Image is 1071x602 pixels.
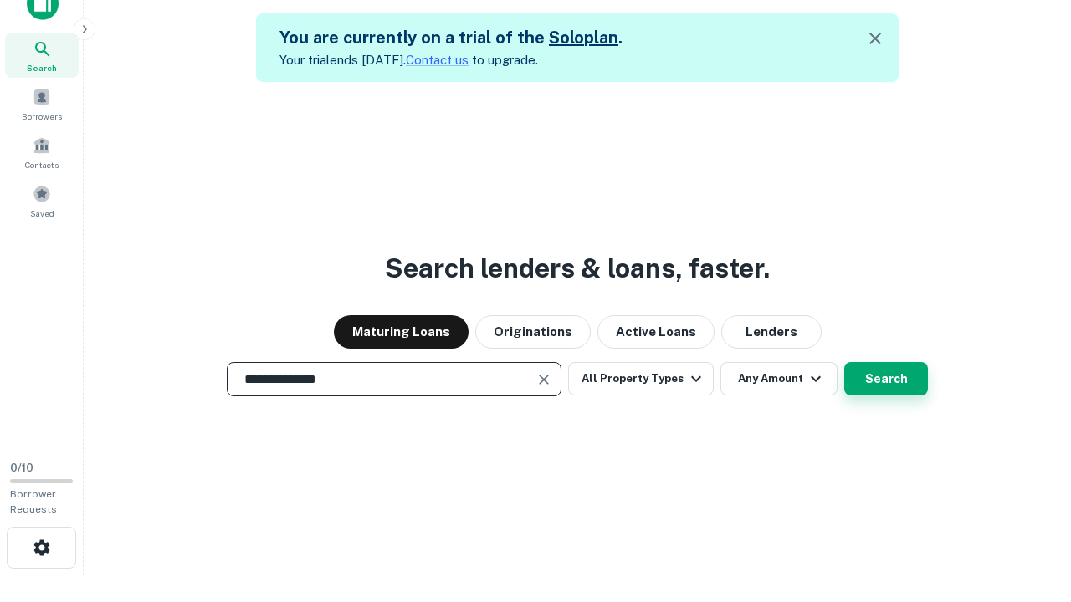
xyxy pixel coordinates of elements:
[532,368,556,391] button: Clear
[5,178,79,223] a: Saved
[568,362,714,395] button: All Property Types
[5,33,79,78] a: Search
[5,81,79,126] a: Borrowers
[22,110,62,123] span: Borrowers
[406,53,469,67] a: Contact us
[844,362,928,395] button: Search
[549,28,618,48] a: Soloplan
[5,130,79,175] a: Contacts
[987,468,1071,548] iframe: Chat Widget
[279,50,623,70] p: Your trial ends [DATE]. to upgrade.
[385,248,770,288] h3: Search lenders & loans, faster.
[10,488,57,515] span: Borrower Requests
[10,462,33,474] span: 0 / 10
[279,25,623,50] h5: You are currently on a trial of the .
[25,158,59,171] span: Contacts
[597,315,715,349] button: Active Loans
[27,61,57,74] span: Search
[475,315,591,349] button: Originations
[720,362,838,395] button: Any Amount
[334,315,469,349] button: Maturing Loans
[721,315,822,349] button: Lenders
[30,207,54,220] span: Saved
